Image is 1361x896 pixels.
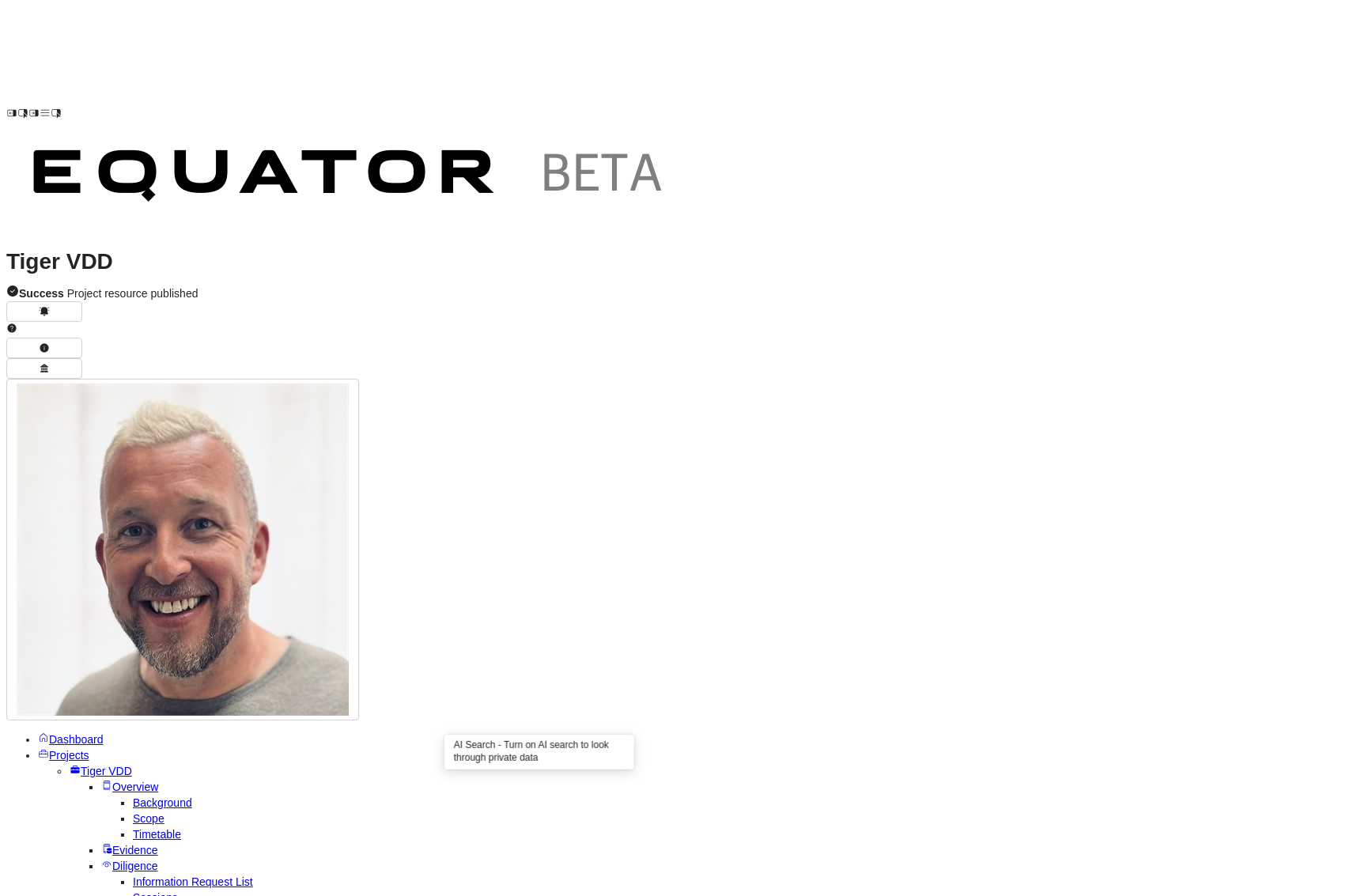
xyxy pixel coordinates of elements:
span: Overview [112,781,158,793]
img: Profile Icon [17,384,349,716]
a: Timetable [133,828,181,841]
a: Dashboard [38,733,104,746]
a: Scope [133,812,164,825]
a: Information Request List [133,875,253,888]
span: Diligence [112,860,158,872]
a: Projects [38,749,89,762]
a: Evidence [101,844,158,856]
span: Tiger VDD [81,765,132,777]
strong: Success [19,287,64,300]
span: Dashboard [49,733,104,746]
span: Projects [49,749,89,762]
span: Project resource published [19,287,198,300]
span: Evidence [112,844,158,856]
img: Customer Logo [62,6,750,119]
a: Tiger VDD [70,765,132,777]
h1: Tiger VDD [6,254,1355,270]
a: Overview [101,781,158,793]
a: Diligence [101,860,158,872]
a: Background [133,796,192,809]
img: Customer Logo [6,123,694,235]
div: AI Search - Turn on AI search to look through private data [444,735,634,769]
